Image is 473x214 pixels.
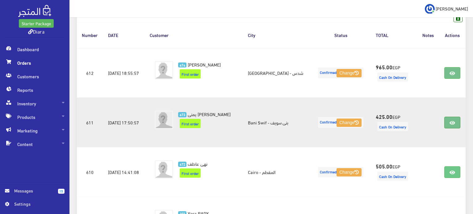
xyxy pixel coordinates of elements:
a: Starter Package [19,19,54,28]
a: 673 يمنى [PERSON_NAME] [178,111,233,117]
a: Diara [28,27,44,36]
th: Actions [439,22,466,48]
span: First order [180,168,201,178]
a: 672 نهي عاطف [178,160,233,167]
img: ... [425,4,435,14]
img: avatar.png [155,111,173,129]
td: EGP [371,98,417,147]
button: Change [337,168,362,177]
th: Status [311,22,371,48]
span: Content [5,137,65,151]
span: Orders [5,56,65,70]
span: Confirmed [318,67,363,78]
a: Settings [5,200,65,210]
span: Confirmed [318,117,363,128]
a: 15 Messages [5,187,65,200]
span: Cash On Delivery [377,172,408,181]
td: EGP [371,48,417,98]
th: DATE [103,22,145,48]
td: [DATE] 14:41:08 [103,147,145,197]
td: Bani Swif - بنى سويف [243,98,311,147]
span: يمنى [PERSON_NAME] [188,110,231,118]
th: Notes [417,22,439,48]
img: avatar.png [155,160,173,179]
button: Change [337,69,362,78]
span: 673 [178,112,186,117]
button: Change [337,119,362,127]
span: 15 [58,189,65,194]
a: 674 [PERSON_NAME] [178,61,233,68]
span: [PERSON_NAME] [436,5,468,12]
span: Customers [5,70,65,83]
strong: 505.00 [376,162,392,170]
td: [GEOGRAPHIC_DATA] - شدس [243,48,311,98]
th: TOTAL [371,22,417,48]
th: Number [77,22,103,48]
td: [DATE] 17:50:57 [103,98,145,147]
span: Messages [14,187,53,194]
span: Marketing [5,124,65,137]
td: [DATE] 18:55:57 [103,48,145,98]
span: Reports [5,83,65,97]
td: Cairo - المقطم [243,147,311,197]
span: Dashboard [5,42,65,56]
td: EGP [371,147,417,197]
a: ... [PERSON_NAME] [425,4,468,14]
span: First order [180,119,201,128]
td: 611 [77,98,103,147]
span: نهي عاطف [188,159,207,168]
th: Customer [145,22,243,48]
td: 612 [77,48,103,98]
span: Cash On Delivery [377,122,408,131]
strong: 965.00 [376,63,392,71]
strong: 425.00 [376,112,392,120]
span: Cash On Delivery [377,72,408,82]
th: City [243,22,311,48]
span: 674 [178,63,186,68]
span: Inventory [5,97,65,110]
img: avatar.png [155,61,173,79]
span: Confirmed [318,167,363,178]
span: [PERSON_NAME] [188,60,221,69]
td: 610 [77,147,103,197]
span: Products [5,110,65,124]
span: 672 [178,162,186,167]
span: First order [180,69,201,79]
span: Settings [14,200,59,207]
img: . [18,5,51,17]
